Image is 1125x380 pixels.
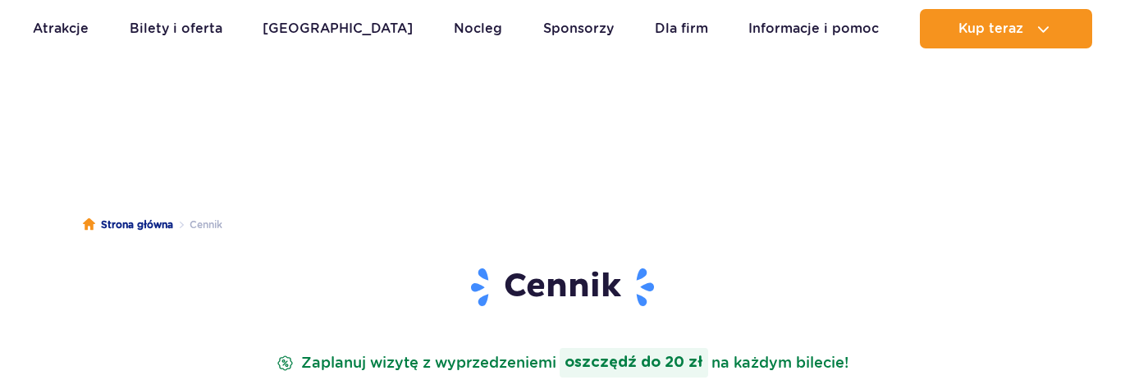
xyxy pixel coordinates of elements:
button: Kup teraz [920,9,1092,48]
a: Nocleg [454,9,502,48]
strong: oszczędź do 20 zł [560,348,708,378]
h1: Cennik [177,266,949,309]
a: Atrakcje [33,9,89,48]
a: Strona główna [83,217,173,233]
a: [GEOGRAPHIC_DATA] [263,9,413,48]
a: Dla firm [655,9,708,48]
p: Zaplanuj wizytę z wyprzedzeniem na każdym bilecie! [273,348,852,378]
a: Informacje i pomoc [748,9,879,48]
a: Sponsorzy [543,9,614,48]
span: Kup teraz [958,21,1023,36]
li: Cennik [173,217,222,233]
a: Bilety i oferta [130,9,222,48]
